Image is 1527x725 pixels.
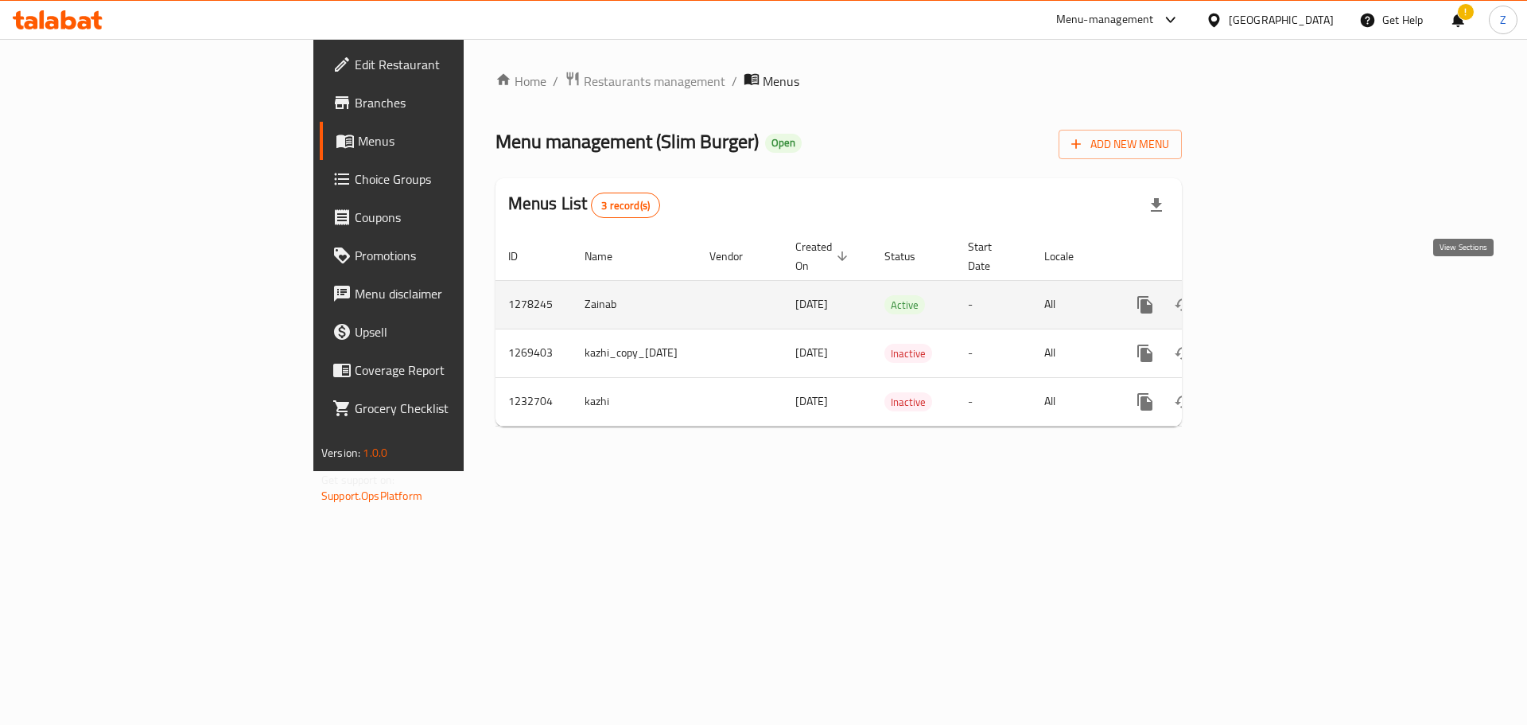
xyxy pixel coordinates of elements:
[1137,186,1175,224] div: Export file
[495,123,759,159] span: Menu management ( Slim Burger )
[355,399,556,418] span: Grocery Checklist
[320,122,569,160] a: Menus
[884,393,932,411] span: Inactive
[732,72,737,91] li: /
[358,131,556,150] span: Menus
[585,247,633,266] span: Name
[572,280,697,329] td: Zainab
[572,377,697,426] td: kazhi
[1044,247,1094,266] span: Locale
[795,294,828,314] span: [DATE]
[355,93,556,112] span: Branches
[355,55,556,74] span: Edit Restaurant
[884,296,925,314] span: Active
[320,351,569,389] a: Coverage Report
[955,377,1032,426] td: -
[1229,11,1334,29] div: [GEOGRAPHIC_DATA]
[1113,232,1292,281] th: Actions
[763,72,799,91] span: Menus
[355,208,556,227] span: Coupons
[508,192,660,218] h2: Menus List
[508,247,538,266] span: ID
[795,237,853,275] span: Created On
[765,134,802,153] div: Open
[709,247,763,266] span: Vendor
[1164,383,1203,421] button: Change Status
[1126,383,1164,421] button: more
[363,442,387,463] span: 1.0.0
[955,329,1032,377] td: -
[1059,130,1182,159] button: Add New Menu
[592,198,659,213] span: 3 record(s)
[320,198,569,236] a: Coupons
[795,342,828,363] span: [DATE]
[320,45,569,84] a: Edit Restaurant
[795,391,828,411] span: [DATE]
[1126,334,1164,372] button: more
[1164,286,1203,324] button: Change Status
[355,284,556,303] span: Menu disclaimer
[320,389,569,427] a: Grocery Checklist
[584,72,725,91] span: Restaurants management
[320,160,569,198] a: Choice Groups
[955,280,1032,329] td: -
[320,236,569,275] a: Promotions
[1500,11,1506,29] span: Z
[355,322,556,341] span: Upsell
[884,295,925,314] div: Active
[1032,329,1113,377] td: All
[355,170,556,189] span: Choice Groups
[320,275,569,313] a: Menu disclaimer
[495,71,1182,92] nav: breadcrumb
[495,232,1292,427] table: enhanced table
[1126,286,1164,324] button: more
[1032,280,1113,329] td: All
[1071,134,1169,154] span: Add New Menu
[591,193,660,218] div: Total records count
[321,442,360,463] span: Version:
[320,313,569,351] a: Upsell
[355,361,556,380] span: Coverage Report
[968,237,1012,275] span: Start Date
[884,247,936,266] span: Status
[884,345,932,363] span: Inactive
[1032,377,1113,426] td: All
[572,329,697,377] td: kazhi_copy_[DATE]
[1056,10,1154,29] div: Menu-management
[321,470,394,490] span: Get support on:
[565,71,725,92] a: Restaurants management
[321,485,422,506] a: Support.OpsPlatform
[765,136,802,150] span: Open
[1164,334,1203,372] button: Change Status
[320,84,569,122] a: Branches
[884,392,932,411] div: Inactive
[355,246,556,265] span: Promotions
